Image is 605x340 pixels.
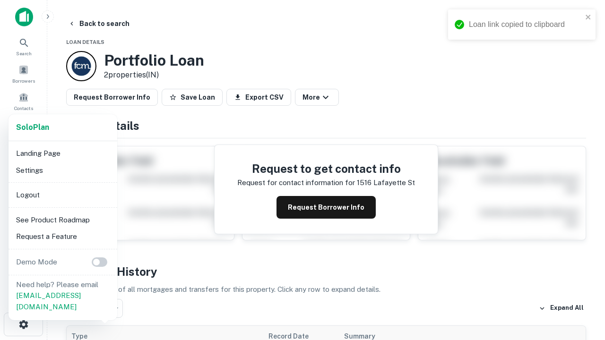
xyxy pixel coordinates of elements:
[12,187,113,204] li: Logout
[469,19,582,30] div: Loan link copied to clipboard
[12,228,113,245] li: Request a Feature
[16,291,81,311] a: [EMAIL_ADDRESS][DOMAIN_NAME]
[558,264,605,310] iframe: Chat Widget
[12,212,113,229] li: See Product Roadmap
[16,122,49,133] a: SoloPlan
[585,13,592,22] button: close
[16,279,110,313] p: Need help? Please email
[16,123,49,132] strong: Solo Plan
[12,162,113,179] li: Settings
[12,145,113,162] li: Landing Page
[12,256,61,268] p: Demo Mode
